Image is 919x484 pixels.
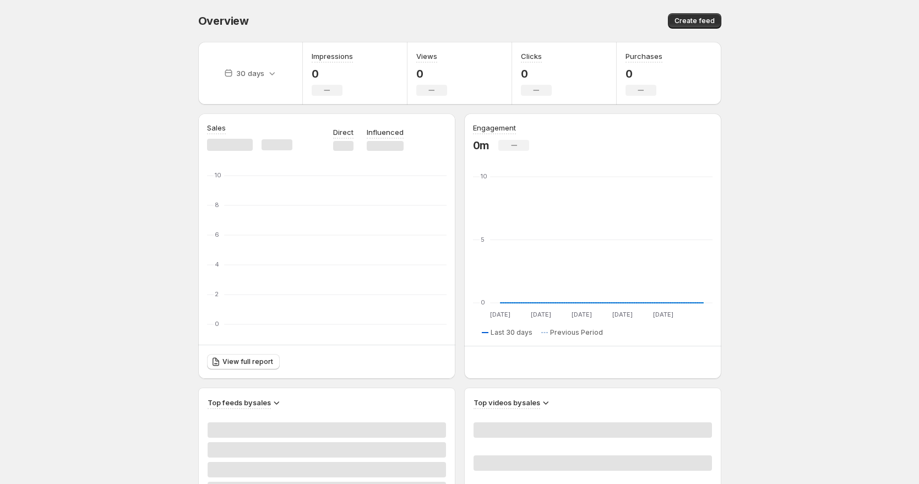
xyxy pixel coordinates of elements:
[474,397,540,408] h3: Top videos by sales
[481,298,485,306] text: 0
[207,354,280,369] a: View full report
[312,67,353,80] p: 0
[481,172,487,180] text: 10
[521,67,552,80] p: 0
[416,67,447,80] p: 0
[416,51,437,62] h3: Views
[490,311,510,318] text: [DATE]
[473,139,490,152] p: 0m
[530,311,551,318] text: [DATE]
[491,328,532,337] span: Last 30 days
[198,14,249,28] span: Overview
[481,236,485,243] text: 5
[668,13,721,29] button: Create feed
[571,311,591,318] text: [DATE]
[312,51,353,62] h3: Impressions
[675,17,715,25] span: Create feed
[550,328,603,337] span: Previous Period
[473,122,516,133] h3: Engagement
[215,231,219,238] text: 6
[333,127,354,138] p: Direct
[236,68,264,79] p: 30 days
[367,127,404,138] p: Influenced
[652,311,673,318] text: [DATE]
[222,357,273,366] span: View full report
[207,122,226,133] h3: Sales
[215,201,219,209] text: 8
[208,397,271,408] h3: Top feeds by sales
[215,260,219,268] text: 4
[215,171,221,179] text: 10
[626,67,662,80] p: 0
[612,311,632,318] text: [DATE]
[215,290,219,298] text: 2
[521,51,542,62] h3: Clicks
[215,320,219,328] text: 0
[626,51,662,62] h3: Purchases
